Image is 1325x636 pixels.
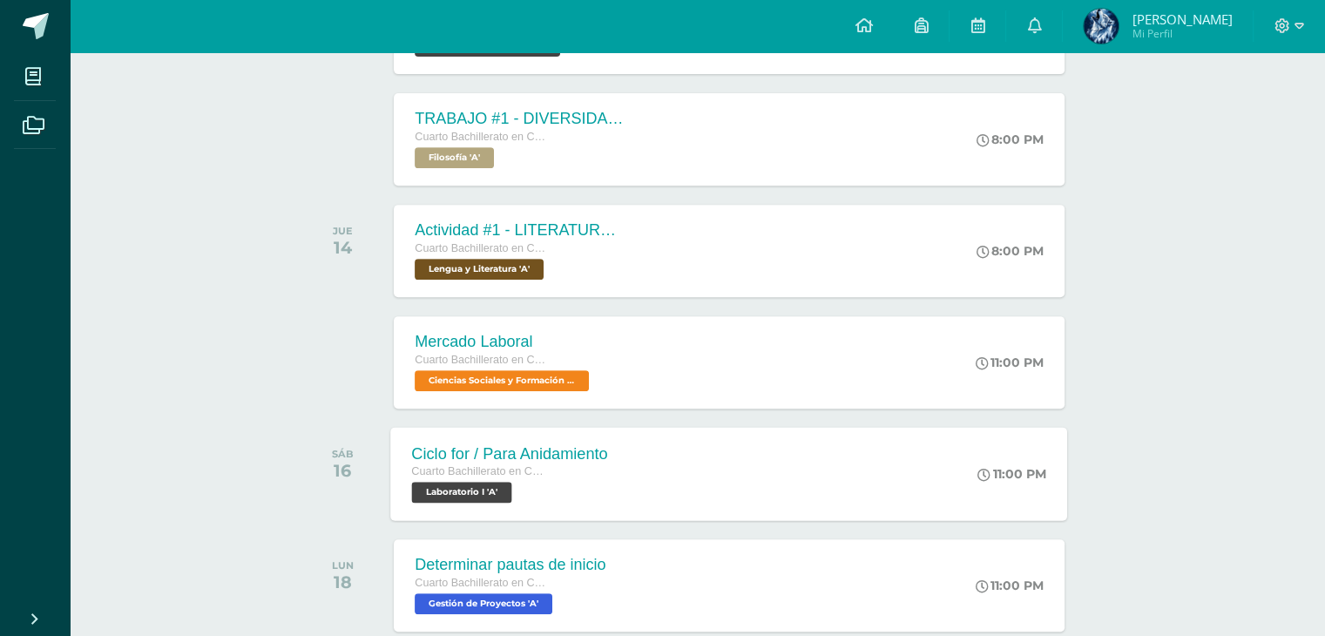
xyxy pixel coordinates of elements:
[415,259,544,280] span: Lengua y Literatura 'A'
[415,131,545,143] span: Cuarto Bachillerato en CCLL con Orientación en Computación
[976,355,1044,370] div: 11:00 PM
[333,225,353,237] div: JUE
[412,482,512,503] span: Laboratorio I 'A'
[412,465,544,477] span: Cuarto Bachillerato en CCLL con Orientación en Computación
[977,132,1044,147] div: 8:00 PM
[415,147,494,168] span: Filosofía 'A'
[415,593,552,614] span: Gestión de Proyectos 'A'
[1084,9,1119,44] img: 3353f552e183325ba6eb8ef57ec27830.png
[412,444,608,463] div: Ciclo for / Para Anidamiento
[415,242,545,254] span: Cuarto Bachillerato en CCLL con Orientación en Computación
[332,559,354,572] div: LUN
[415,221,624,240] div: Actividad #1 - LITERATURA DEL NEOCLASICISMO
[332,460,354,481] div: 16
[1132,26,1232,41] span: Mi Perfil
[332,572,354,592] div: 18
[415,333,593,351] div: Mercado Laboral
[415,577,545,589] span: Cuarto Bachillerato en CCLL con Orientación en Computación
[415,354,545,366] span: Cuarto Bachillerato en CCLL con Orientación en Computación
[415,556,605,574] div: Determinar pautas de inicio
[332,448,354,460] div: SÁB
[415,370,589,391] span: Ciencias Sociales y Formación Ciudadana 'A'
[415,110,624,128] div: TRABAJO #1 - DIVERSIDAD CULTURAL
[1132,10,1232,28] span: [PERSON_NAME]
[976,578,1044,593] div: 11:00 PM
[333,237,353,258] div: 14
[977,243,1044,259] div: 8:00 PM
[978,466,1047,482] div: 11:00 PM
